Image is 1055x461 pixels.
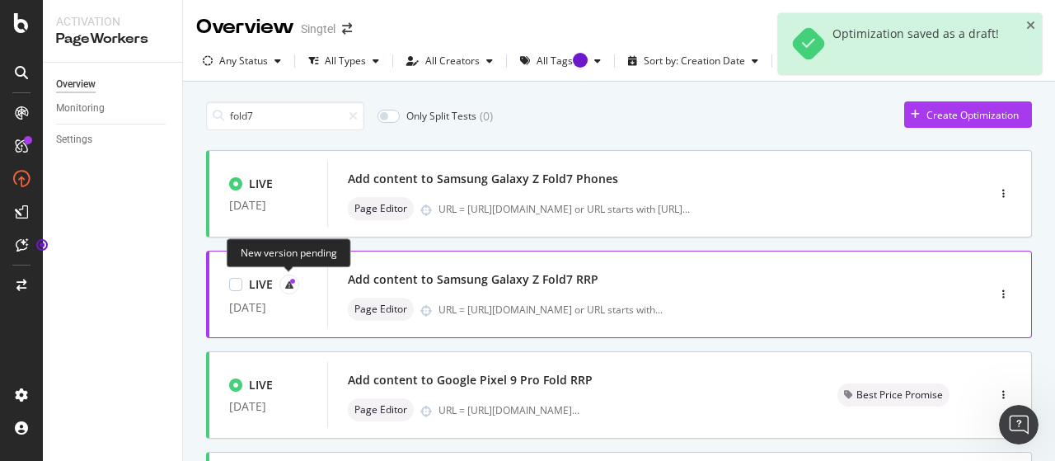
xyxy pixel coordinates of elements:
iframe: Intercom live chat [999,405,1039,445]
div: Overview [56,76,96,93]
div: All Tags [537,56,588,66]
div: Create Optimization [926,108,1019,122]
div: URL = [URL][DOMAIN_NAME] or URL starts with [URL] [438,202,690,216]
span: Page Editor [354,405,407,415]
div: Add content to Google Pixel 9 Pro Fold RRP [348,372,593,388]
div: URL = [URL][DOMAIN_NAME] or URL starts with [438,303,663,317]
div: ( 0 ) [480,108,493,125]
div: LIVE [249,176,273,192]
button: Sort by: Creation Date [621,48,765,74]
div: arrow-right-arrow-left [342,23,352,35]
div: Singtel [301,21,335,37]
button: All Types [302,48,386,74]
div: Sort by: Creation Date [644,56,745,66]
div: close toast [1026,20,1035,31]
span: ... [572,403,579,417]
button: Create Optimization [904,101,1032,128]
div: Tooltip anchor [573,53,588,68]
div: Any Status [219,56,268,66]
div: neutral label [348,298,414,321]
span: Best Price Promise [856,390,943,400]
a: Monitoring [56,100,171,117]
span: ... [682,202,690,216]
button: Any Status [196,48,288,74]
a: Settings [56,131,171,148]
div: Tooltip anchor [35,238,49,252]
div: All Types [325,56,366,66]
div: [DATE] [229,400,307,413]
div: [DATE] [229,301,307,314]
input: Search an Optimization [206,101,364,130]
div: PageWorkers [56,30,169,49]
div: All Creators [425,56,480,66]
button: All Creators [400,48,499,74]
div: neutral label [348,398,414,421]
div: Monitoring [56,100,105,117]
div: neutral label [348,197,414,220]
div: Add content to Samsung Galaxy Z Fold7 Phones [348,171,618,187]
div: URL = [URL][DOMAIN_NAME] [438,403,579,417]
button: All TagsTooltip anchor [513,48,607,74]
div: New version pending [227,238,351,267]
div: Add content to Samsung Galaxy Z Fold7 RRP [348,271,598,288]
div: Only Split Tests [406,109,476,123]
div: Activation [56,13,169,30]
div: Overview [196,13,294,41]
span: Page Editor [354,304,407,314]
div: Settings [56,131,92,148]
div: neutral label [837,383,949,407]
div: Optimization saved as a draft! [832,26,999,61]
div: LIVE [249,276,273,293]
a: Overview [56,76,171,93]
div: [DATE] [229,199,307,212]
div: LIVE [249,377,273,393]
span: ... [655,303,663,317]
span: Page Editor [354,204,407,214]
